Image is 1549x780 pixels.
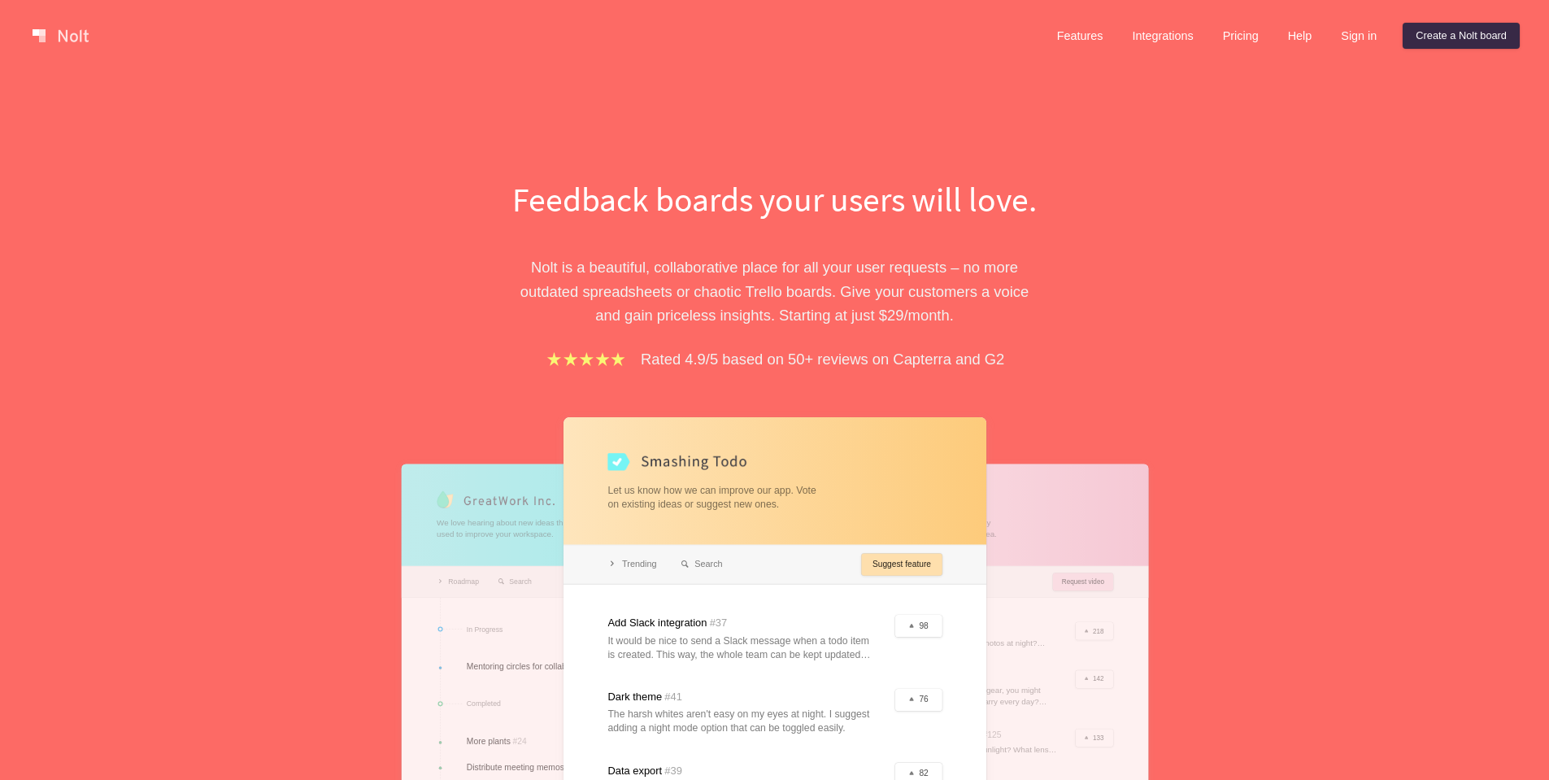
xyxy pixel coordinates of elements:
[1403,23,1520,49] a: Create a Nolt board
[1044,23,1116,49] a: Features
[545,350,628,368] img: stars.b067e34983.png
[494,176,1055,223] h1: Feedback boards your users will love.
[494,255,1055,327] p: Nolt is a beautiful, collaborative place for all your user requests – no more outdated spreadshee...
[1210,23,1272,49] a: Pricing
[1119,23,1206,49] a: Integrations
[1328,23,1390,49] a: Sign in
[1275,23,1325,49] a: Help
[641,347,1004,371] p: Rated 4.9/5 based on 50+ reviews on Capterra and G2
